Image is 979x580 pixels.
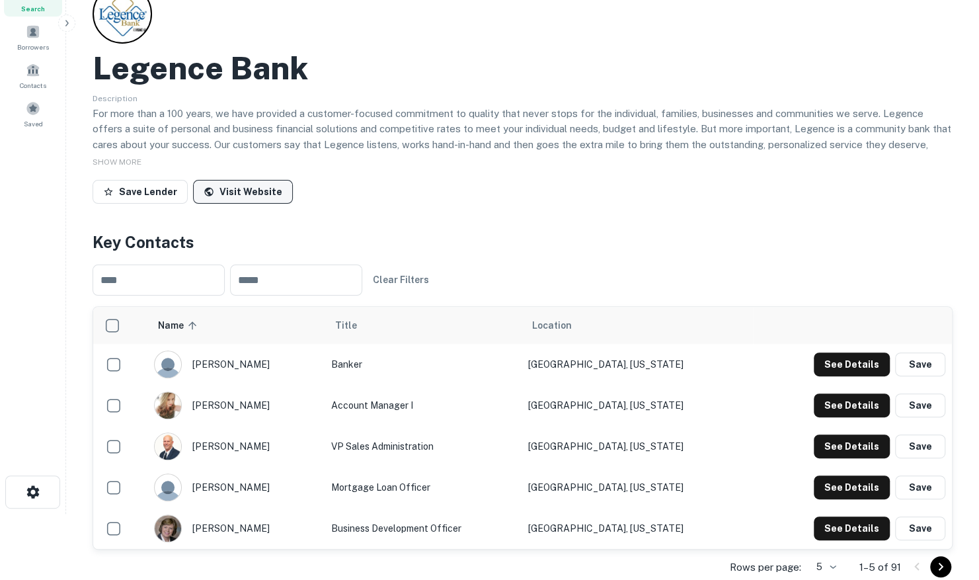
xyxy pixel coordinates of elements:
button: Save [895,476,945,499]
span: Borrowers [17,42,49,52]
span: Title [335,317,374,333]
span: SHOW MORE [93,157,141,167]
button: Save [895,394,945,417]
td: [GEOGRAPHIC_DATA], [US_STATE] [522,467,753,508]
img: 1516429463773 [155,433,181,460]
img: 1615821134705 [155,515,181,542]
th: Name [147,307,325,344]
button: See Details [814,476,890,499]
td: [GEOGRAPHIC_DATA], [US_STATE] [522,508,753,549]
td: VP Sales Administration [325,426,522,467]
button: Save [895,435,945,458]
a: Saved [4,96,62,132]
button: See Details [814,435,890,458]
img: 9c8pery4andzj6ohjkjp54ma2 [155,351,181,378]
div: [PERSON_NAME] [154,474,318,501]
button: Save Lender [93,180,188,204]
div: scrollable content [93,307,952,549]
td: [GEOGRAPHIC_DATA], [US_STATE] [522,385,753,426]
button: Save [895,517,945,540]
div: 5 [806,558,838,577]
span: Name [158,317,201,333]
span: Saved [24,118,43,129]
img: 1544730215783 [155,392,181,419]
div: [PERSON_NAME] [154,515,318,542]
span: Description [93,94,137,103]
div: [PERSON_NAME] [154,392,318,419]
p: 1–5 of 91 [859,559,901,575]
td: Mortgage Loan Officer [325,467,522,508]
td: Banker [325,344,522,385]
button: Save [895,352,945,376]
span: Contacts [20,80,46,91]
a: Borrowers [4,19,62,55]
th: Title [325,307,522,344]
div: [PERSON_NAME] [154,433,318,460]
th: Location [522,307,753,344]
h4: Key Contacts [93,230,953,254]
button: See Details [814,394,890,417]
h2: Legence Bank [93,49,308,87]
button: See Details [814,352,890,376]
span: Location [532,317,572,333]
span: Search [21,3,45,14]
a: Contacts [4,58,62,93]
iframe: Chat Widget [913,474,979,538]
div: [PERSON_NAME] [154,351,318,378]
td: Account Manager I [325,385,522,426]
button: See Details [814,517,890,540]
td: [GEOGRAPHIC_DATA], [US_STATE] [522,344,753,385]
p: For more than a 100 years, we have provided a customer-focused commitment to quality that never s... [93,106,953,184]
button: Go to next page [930,556,951,577]
td: [GEOGRAPHIC_DATA], [US_STATE] [522,426,753,467]
img: 9c8pery4andzj6ohjkjp54ma2 [155,474,181,501]
td: Business Development Officer [325,508,522,549]
a: Visit Website [193,180,293,204]
p: Rows per page: [730,559,801,575]
button: Clear Filters [368,268,434,292]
